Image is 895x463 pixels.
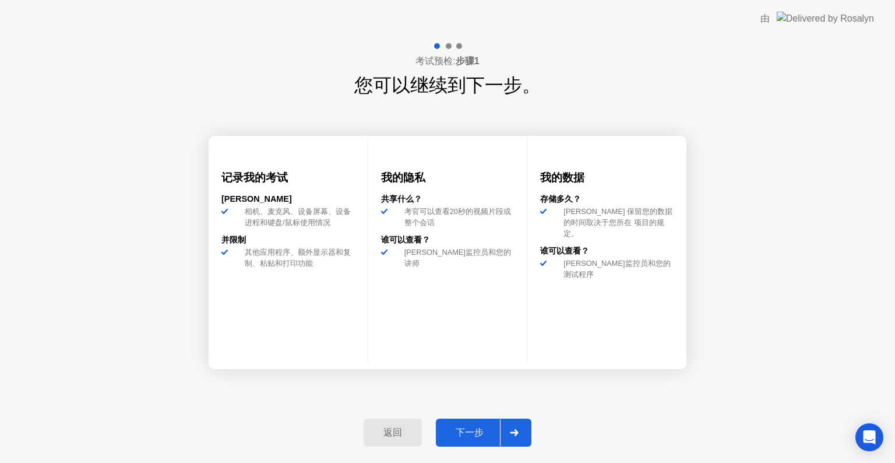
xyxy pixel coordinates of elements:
[381,193,515,206] div: 共享什么？
[400,247,515,269] div: [PERSON_NAME]监控员和您的 讲师
[221,170,355,186] h3: 记录我的考试
[415,54,479,68] h4: 考试预检:
[221,234,355,247] div: 并限制
[540,170,674,186] h3: 我的数据
[354,71,541,99] h1: 您可以继续到下一步。
[540,193,674,206] div: 存储多久？
[559,206,674,240] div: [PERSON_NAME] 保留您的数据的时间取决于您所在 项目的规定。
[400,206,515,228] div: 考官可以查看20秒的视频片段或整个会话
[540,245,674,258] div: 谁可以查看？
[439,427,500,439] div: 下一步
[456,56,480,66] b: 步骤1
[240,247,355,269] div: 其他应用程序、额外显示器和复制、粘贴和打印功能
[436,419,531,447] button: 下一步
[381,170,515,186] h3: 我的隐私
[240,206,355,228] div: 相机、麦克风、设备屏幕、设备进程和键盘/鼠标使用情况
[221,193,355,206] div: [PERSON_NAME]
[855,423,883,451] div: Open Intercom Messenger
[760,12,770,26] div: 由
[364,419,422,447] button: 返回
[559,258,674,280] div: [PERSON_NAME]监控员和您的 测试程序
[367,427,418,439] div: 返回
[777,12,874,25] img: Delivered by Rosalyn
[381,234,515,247] div: 谁可以查看？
